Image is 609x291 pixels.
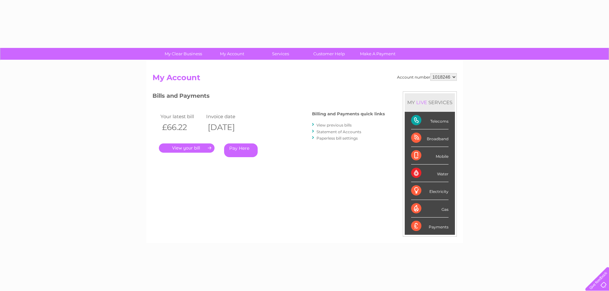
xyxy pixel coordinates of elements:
a: Paperless bill settings [316,136,358,141]
a: Services [254,48,307,60]
a: My Clear Business [157,48,210,60]
a: View previous bills [316,123,352,127]
div: Water [411,165,449,182]
div: Broadband [411,129,449,147]
h3: Bills and Payments [152,91,385,103]
a: Make A Payment [351,48,404,60]
div: Electricity [411,182,449,200]
div: Account number [397,73,457,81]
a: Pay Here [224,143,258,157]
div: Mobile [411,147,449,165]
td: Your latest bill [159,112,205,121]
a: Customer Help [303,48,355,60]
div: Gas [411,200,449,218]
h2: My Account [152,73,457,85]
div: Payments [411,218,449,235]
div: Telecoms [411,112,449,129]
td: Invoice date [205,112,251,121]
a: . [159,143,215,153]
div: LIVE [415,99,428,105]
th: £66.22 [159,121,205,134]
h4: Billing and Payments quick links [312,111,385,116]
div: MY SERVICES [405,93,455,111]
a: My Account [206,48,258,60]
a: Statement of Accounts [316,129,361,134]
th: [DATE] [205,121,251,134]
